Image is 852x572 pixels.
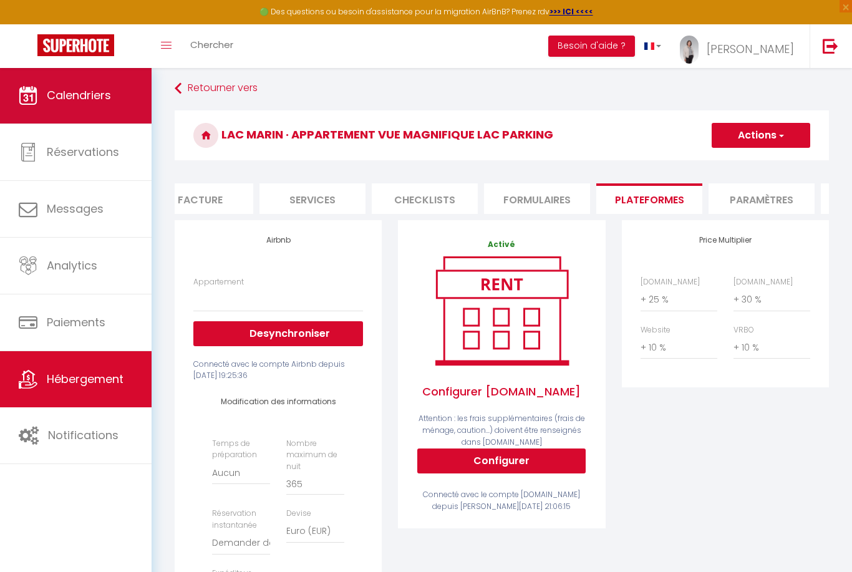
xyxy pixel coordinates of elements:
label: VRBO [733,324,754,336]
img: logout [823,38,838,54]
span: Configurer [DOMAIN_NAME] [417,371,586,413]
a: >>> ICI <<<< [549,6,593,17]
li: Formulaires [484,183,590,214]
span: [PERSON_NAME] [707,41,794,57]
button: Configurer [417,448,586,473]
li: Services [259,183,365,214]
button: Desynchroniser [193,321,363,346]
span: Calendriers [47,87,111,103]
div: Connecté avec le compte Airbnb depuis [DATE] 19:25:36 [193,359,363,382]
button: Actions [712,123,810,148]
a: Retourner vers [175,77,829,100]
li: Plateformes [596,183,702,214]
h4: Airbnb [193,236,363,245]
span: Hébergement [47,371,123,387]
label: Devise [286,508,311,520]
span: Chercher [190,38,233,51]
span: Réservations [47,144,119,160]
span: Analytics [47,258,97,273]
a: ... [PERSON_NAME] [670,24,810,68]
img: ... [680,36,699,64]
label: Réservation instantanée [212,508,270,531]
label: [DOMAIN_NAME] [733,276,793,288]
img: rent.png [422,251,581,371]
label: [DOMAIN_NAME] [641,276,700,288]
h4: Price Multiplier [641,236,810,245]
span: Messages [47,201,104,216]
p: Activé [417,239,586,251]
img: Super Booking [37,34,114,56]
label: Temps de préparation [212,438,270,462]
div: Connecté avec le compte [DOMAIN_NAME] depuis [PERSON_NAME][DATE] 21:06:15 [417,489,586,513]
h3: LAC MARIN · appartement vue magnifique lac parking [175,110,829,160]
span: Notifications [48,427,119,443]
label: Appartement [193,276,244,288]
button: Besoin d'aide ? [548,36,635,57]
span: Paiements [47,314,105,330]
li: Facture [147,183,253,214]
a: Chercher [181,24,243,68]
li: Paramètres [709,183,815,214]
h4: Modification des informations [212,397,344,406]
span: Attention : les frais supplémentaires (frais de ménage, caution...) doivent être renseignés dans ... [419,413,585,447]
label: Nombre maximum de nuit [286,438,344,473]
li: Checklists [372,183,478,214]
label: Website [641,324,670,336]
